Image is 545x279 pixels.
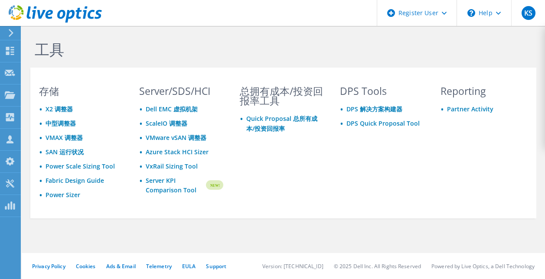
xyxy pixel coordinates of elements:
[139,86,223,96] h3: Server/SDS/HCI
[146,162,198,170] a: VxRail Sizing Tool
[146,105,198,113] a: Dell EMC 虚拟机架
[441,86,524,96] h3: Reporting
[206,263,226,270] a: Support
[106,263,136,270] a: Ads & Email
[146,263,172,270] a: Telemetry
[262,263,323,270] li: Version: [TECHNICAL_ID]
[146,133,206,142] a: VMware vSAN 调整器
[146,148,209,156] a: Azure Stack HCI Sizer
[76,263,96,270] a: Cookies
[35,40,528,58] h1: 工具
[46,119,76,127] a: 中型调整器
[346,119,420,127] a: DPS Quick Proposal Tool
[46,191,80,199] a: Power Sizer
[46,133,83,142] a: VMAX 调整器
[240,86,323,105] h3: 总拥有成本/投资回报率工具
[447,105,493,113] a: Partner Activity
[467,9,475,17] svg: \n
[431,263,535,270] li: Powered by Live Optics, a Dell Technology
[46,148,84,156] a: SAN 运行状况
[46,105,73,113] a: X2 调整器
[32,263,65,270] a: Privacy Policy
[246,114,317,133] a: Quick Proposal 总所有成本/投资回报率
[46,176,104,185] a: Fabric Design Guide
[205,175,223,195] img: new-badge.svg
[146,119,187,127] a: ScaleIO 调整器
[334,263,421,270] li: © 2025 Dell Inc. All Rights Reserved
[346,105,402,113] a: DPS 解决方案构建器
[522,6,535,20] span: KS
[340,86,424,96] h3: DPS Tools
[182,263,196,270] a: EULA
[39,86,123,96] h3: 存储
[46,162,115,170] a: Power Scale Sizing Tool
[146,176,204,195] a: Server KPI Comparison Tool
